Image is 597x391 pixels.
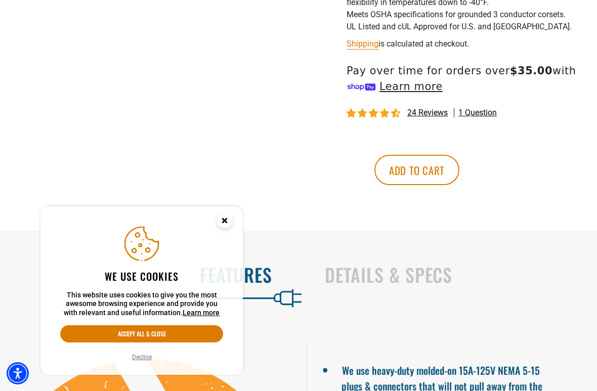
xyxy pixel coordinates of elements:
h2: We use cookies [60,270,223,283]
aside: Cookie Consent [40,206,243,375]
h2: Features [21,264,272,285]
div: Accessibility Menu [7,362,29,384]
span: 24 reviews [407,108,448,117]
p: This website uses cookies to give you the most awesome browsing experience and provide you with r... [60,291,223,318]
h2: Details & Specs [325,264,576,285]
span: 4.71 stars [347,109,402,118]
button: Add to cart [374,155,459,185]
li: UL Listed and cUL Approved for U.S. and [GEOGRAPHIC_DATA]. [347,21,589,33]
div: is calculated at checkout. [347,37,589,51]
a: This website uses cookies to give you the most awesome browsing experience and provide you with r... [183,309,220,317]
button: Close this option [206,206,243,238]
button: Decline [129,352,155,362]
a: Shipping [347,39,378,49]
li: Meets OSHA specifications for grounded 3 conductor corsets. [347,9,589,21]
span: 1 question [458,107,497,118]
button: Accept all & close [60,325,223,342]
